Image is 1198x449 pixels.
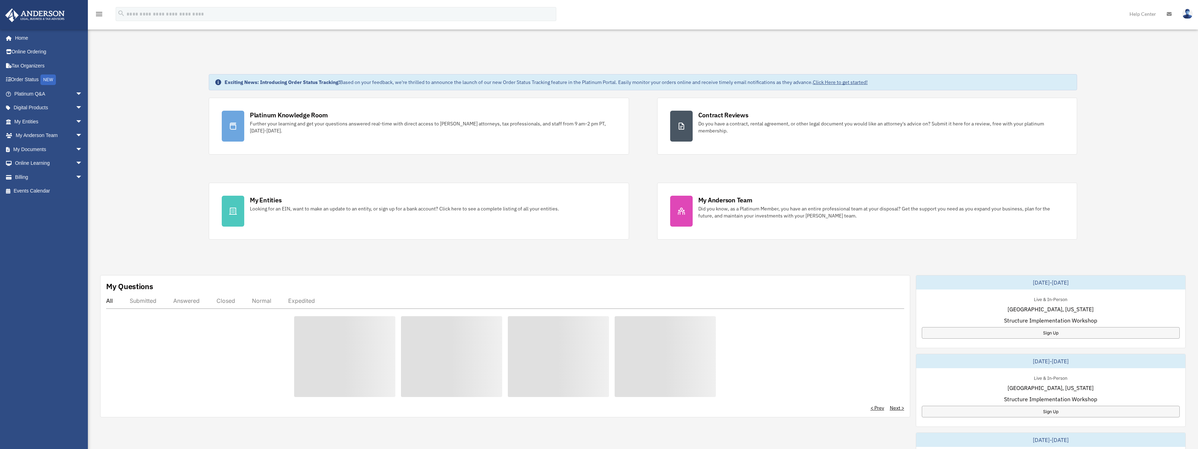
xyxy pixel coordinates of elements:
div: Did you know, as a Platinum Member, you have an entire professional team at your disposal? Get th... [698,205,1064,219]
a: My Entitiesarrow_drop_down [5,115,93,129]
i: menu [95,10,103,18]
a: Billingarrow_drop_down [5,170,93,184]
a: Next > [890,404,904,411]
a: My Anderson Teamarrow_drop_down [5,129,93,143]
span: Structure Implementation Workshop [1004,395,1097,403]
a: Online Learningarrow_drop_down [5,156,93,170]
a: Digital Productsarrow_drop_down [5,101,93,115]
div: Live & In-Person [1028,295,1073,302]
a: Home [5,31,90,45]
span: arrow_drop_down [76,129,90,143]
i: search [117,9,125,17]
a: Sign Up [922,327,1180,339]
a: Platinum Knowledge Room Further your learning and get your questions answered real-time with dire... [209,98,629,155]
a: Online Ordering [5,45,93,59]
a: Events Calendar [5,184,93,198]
div: Further your learning and get your questions answered real-time with direct access to [PERSON_NAM... [250,120,616,134]
div: [DATE]-[DATE] [916,275,1185,289]
a: Click Here to get started! [813,79,868,85]
span: [GEOGRAPHIC_DATA], [US_STATE] [1008,384,1094,392]
img: User Pic [1182,9,1193,19]
div: Contract Reviews [698,111,749,119]
div: My Anderson Team [698,196,752,204]
div: Live & In-Person [1028,374,1073,381]
div: Normal [252,297,271,304]
a: Platinum Q&Aarrow_drop_down [5,87,93,101]
div: NEW [40,74,56,85]
span: arrow_drop_down [76,156,90,171]
span: arrow_drop_down [76,101,90,115]
img: Anderson Advisors Platinum Portal [3,8,67,22]
div: Based on your feedback, we're thrilled to announce the launch of our new Order Status Tracking fe... [225,79,868,86]
div: My Questions [106,281,153,292]
span: arrow_drop_down [76,170,90,184]
a: Order StatusNEW [5,73,93,87]
div: [DATE]-[DATE] [916,354,1185,368]
div: Expedited [288,297,315,304]
div: [DATE]-[DATE] [916,433,1185,447]
a: My Entities Looking for an EIN, want to make an update to an entity, or sign up for a bank accoun... [209,183,629,240]
a: My Documentsarrow_drop_down [5,142,93,156]
div: Closed [216,297,235,304]
a: My Anderson Team Did you know, as a Platinum Member, you have an entire professional team at your... [657,183,1077,240]
a: < Prev [870,404,884,411]
div: Answered [173,297,200,304]
strong: Exciting News: Introducing Order Status Tracking! [225,79,340,85]
span: arrow_drop_down [76,115,90,129]
div: Looking for an EIN, want to make an update to an entity, or sign up for a bank account? Click her... [250,205,559,212]
a: Tax Organizers [5,59,93,73]
a: menu [95,12,103,18]
span: arrow_drop_down [76,142,90,157]
span: [GEOGRAPHIC_DATA], [US_STATE] [1008,305,1094,313]
span: Structure Implementation Workshop [1004,316,1097,325]
div: Submitted [130,297,156,304]
span: arrow_drop_down [76,87,90,101]
a: Contract Reviews Do you have a contract, rental agreement, or other legal document you would like... [657,98,1077,155]
a: Sign Up [922,406,1180,417]
div: My Entities [250,196,281,204]
div: Platinum Knowledge Room [250,111,328,119]
div: Do you have a contract, rental agreement, or other legal document you would like an attorney's ad... [698,120,1064,134]
div: All [106,297,113,304]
